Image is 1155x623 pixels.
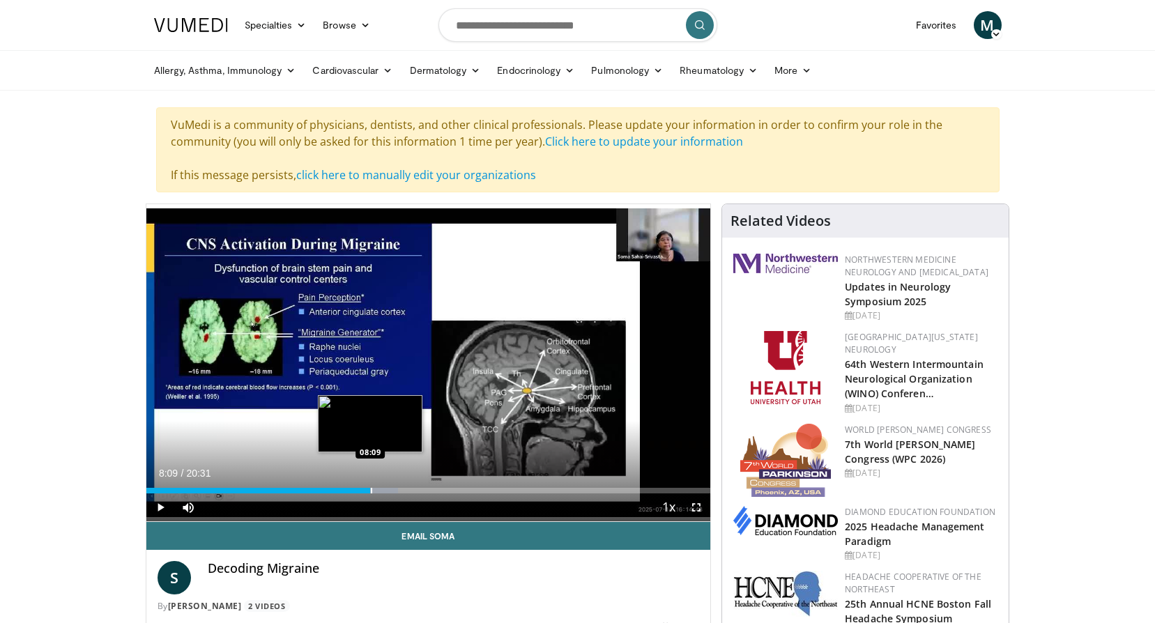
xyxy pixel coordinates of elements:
a: Headache Cooperative of the Northeast [845,571,981,595]
button: Play [146,493,174,521]
div: Progress Bar [146,488,711,493]
a: Dermatology [401,56,489,84]
a: S [158,561,191,594]
a: Allergy, Asthma, Immunology [146,56,305,84]
img: 6c52f715-17a6-4da1-9b6c-8aaf0ffc109f.jpg.150x105_q85_autocrop_double_scale_upscale_version-0.2.jpg [733,571,838,617]
div: VuMedi is a community of physicians, dentists, and other clinical professionals. Please update yo... [156,107,1000,192]
img: f6362829-b0a3-407d-a044-59546adfd345.png.150x105_q85_autocrop_double_scale_upscale_version-0.2.png [751,331,820,404]
span: 20:31 [186,468,211,479]
a: World [PERSON_NAME] Congress [845,424,991,436]
a: 2025 Headache Management Paradigm [845,520,984,548]
div: [DATE] [845,309,997,322]
div: [DATE] [845,402,997,415]
a: Favorites [908,11,965,39]
a: Updates in Neurology Symposium 2025 [845,280,951,308]
a: click here to manually edit your organizations [296,167,536,183]
div: By [158,600,700,613]
a: [GEOGRAPHIC_DATA][US_STATE] Neurology [845,331,978,355]
img: image.jpeg [318,395,422,452]
a: Click here to update your information [545,134,743,149]
div: [DATE] [845,467,997,479]
img: 2a462fb6-9365-492a-ac79-3166a6f924d8.png.150x105_q85_autocrop_double_scale_upscale_version-0.2.jpg [733,254,838,273]
a: M [974,11,1002,39]
span: / [181,468,184,479]
img: d0406666-9e5f-4b94-941b-f1257ac5ccaf.png.150x105_q85_autocrop_double_scale_upscale_version-0.2.png [733,506,838,535]
a: 2 Videos [244,600,290,612]
h4: Related Videos [731,213,831,229]
a: 7th World [PERSON_NAME] Congress (WPC 2026) [845,438,975,466]
a: Northwestern Medicine Neurology and [MEDICAL_DATA] [845,254,988,278]
button: Fullscreen [682,493,710,521]
a: Browse [314,11,378,39]
a: Rheumatology [671,56,766,84]
a: 64th Western Intermountain Neurological Organization (WINO) Conferen… [845,357,984,400]
a: [PERSON_NAME] [168,600,242,612]
a: More [766,56,820,84]
img: VuMedi Logo [154,18,228,32]
span: 8:09 [159,468,178,479]
a: Pulmonology [583,56,671,84]
a: Email Soma [146,522,711,550]
button: Playback Rate [655,493,682,521]
a: Cardiovascular [304,56,401,84]
img: 16fe1da8-a9a0-4f15-bd45-1dd1acf19c34.png.150x105_q85_autocrop_double_scale_upscale_version-0.2.png [740,424,831,497]
h4: Decoding Migraine [208,561,700,576]
div: [DATE] [845,549,997,562]
a: Specialties [236,11,315,39]
a: Endocrinology [489,56,583,84]
a: Diamond Education Foundation [845,506,995,518]
button: Mute [174,493,202,521]
input: Search topics, interventions [438,8,717,42]
video-js: Video Player [146,204,711,522]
